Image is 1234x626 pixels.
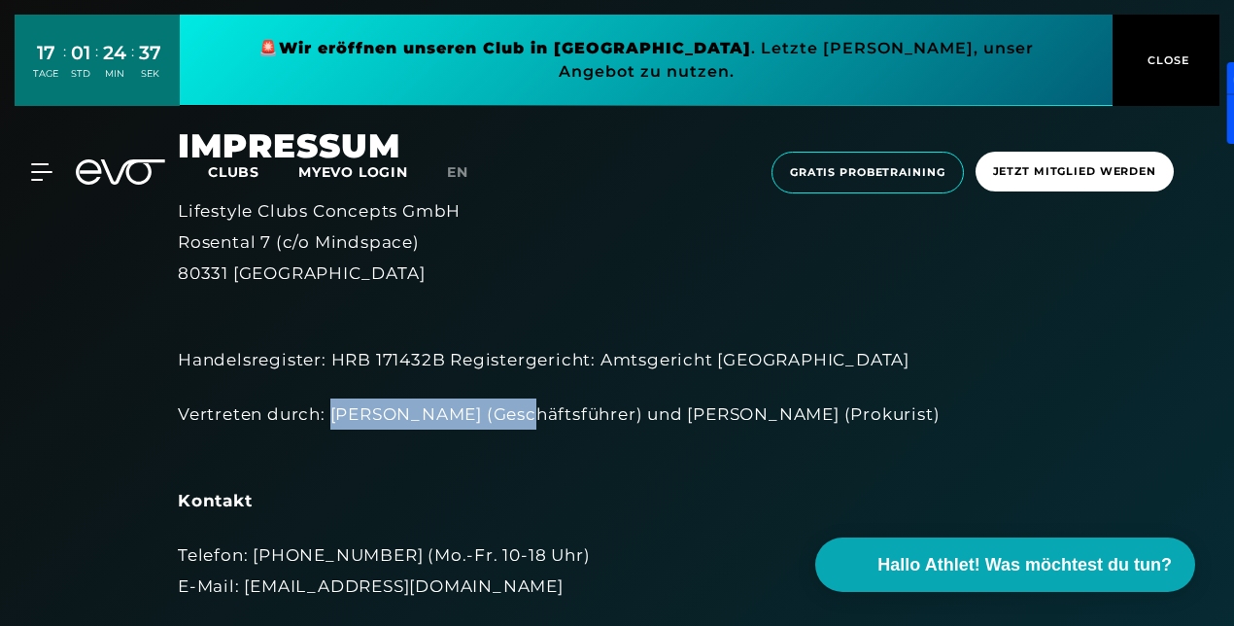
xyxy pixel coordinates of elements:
[815,538,1195,592] button: Hallo Athlet! Was möchtest du tun?
[139,39,161,67] div: 37
[178,491,253,510] strong: Kontakt
[877,552,1172,578] span: Hallo Athlet! Was möchtest du tun?
[766,152,970,193] a: Gratis Probetraining
[208,162,298,181] a: Clubs
[33,39,58,67] div: 17
[71,67,90,81] div: STD
[178,399,1056,462] div: Vertreten durch: [PERSON_NAME] (Geschäftsführer) und [PERSON_NAME] (Prokurist)
[178,313,1056,376] div: Handelsregister: HRB 171432B Registergericht: Amtsgericht [GEOGRAPHIC_DATA]
[71,39,90,67] div: 01
[103,67,126,81] div: MIN
[131,41,134,92] div: :
[178,195,1056,290] div: Lifestyle Clubs Concepts GmbH Rosental 7 (c/o Mindspace) 80331 [GEOGRAPHIC_DATA]
[298,163,408,181] a: MYEVO LOGIN
[970,152,1180,193] a: Jetzt Mitglied werden
[178,539,1056,603] div: Telefon: [PHONE_NUMBER] (Mo.-Fr. 10-18 Uhr) E-Mail: [EMAIL_ADDRESS][DOMAIN_NAME]
[208,163,259,181] span: Clubs
[1143,52,1190,69] span: CLOSE
[993,163,1156,180] span: Jetzt Mitglied werden
[790,164,945,181] span: Gratis Probetraining
[139,67,161,81] div: SEK
[447,163,468,181] span: en
[447,161,492,184] a: en
[95,41,98,92] div: :
[63,41,66,92] div: :
[33,67,58,81] div: TAGE
[103,39,126,67] div: 24
[1113,15,1219,106] button: CLOSE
